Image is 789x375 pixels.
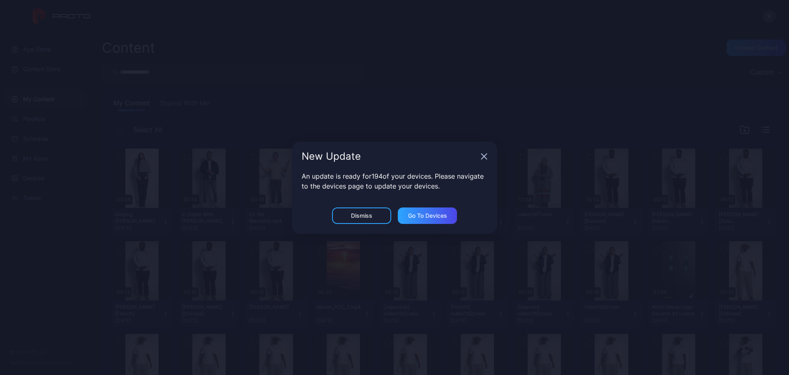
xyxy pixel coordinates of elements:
div: Go to devices [408,212,447,219]
button: Dismiss [332,207,391,224]
button: Go to devices [398,207,457,224]
p: An update is ready for 194 of your devices. Please navigate to the devices page to update your de... [302,171,487,191]
div: Dismiss [351,212,372,219]
div: New Update [302,151,478,161]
